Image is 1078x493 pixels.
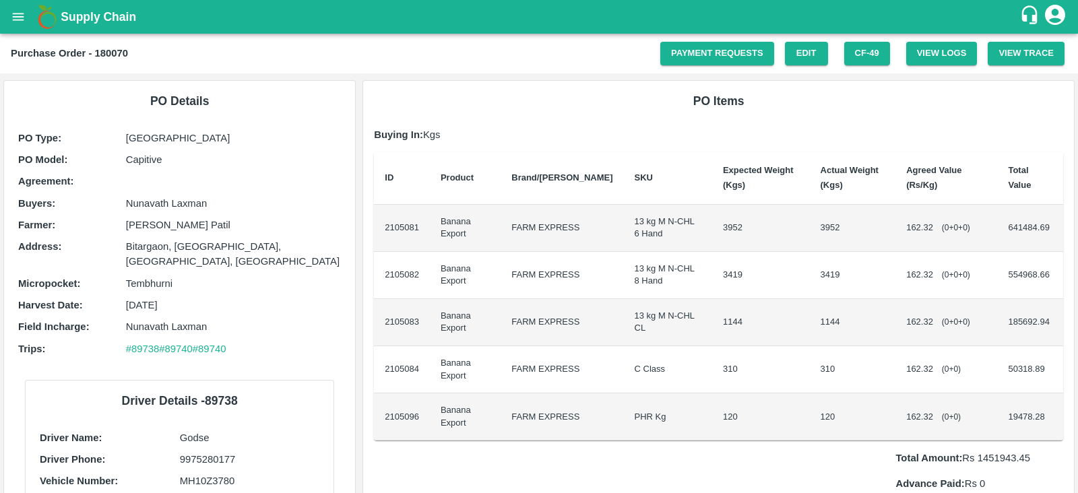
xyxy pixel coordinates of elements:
[997,252,1063,299] td: 554968.66
[126,152,342,167] p: Capitive
[126,218,342,232] p: [PERSON_NAME] Patil
[624,393,712,440] td: PHR Kg
[18,300,83,310] b: Harvest Date :
[1019,5,1043,29] div: customer-support
[906,165,961,190] b: Agreed Value (Rs/Kg)
[18,278,80,289] b: Micropocket :
[895,476,1063,491] p: Rs 0
[810,299,896,346] td: 1144
[942,364,961,374] span: ( 0 + 0 )
[810,205,896,252] td: 3952
[374,252,430,299] td: 2105082
[785,42,828,65] a: Edit
[712,205,810,252] td: 3952
[997,393,1063,440] td: 19478.28
[997,299,1063,346] td: 185692.94
[126,343,160,354] a: #89738
[36,391,323,410] h6: Driver Details - 89738
[180,473,320,488] p: MH10Z3780
[441,172,474,183] b: Product
[193,343,226,354] a: #89740
[906,42,978,65] button: View Logs
[159,343,193,354] a: #89740
[942,223,970,232] span: ( 0 + 0 )
[1008,165,1031,190] b: Total Value
[126,276,342,291] p: Tembhurni
[61,7,1019,26] a: Supply Chain
[942,317,970,327] span: ( 0 + 0 )
[126,319,342,334] p: Nunavath Laxman
[906,364,933,374] span: 162.32
[624,346,712,393] td: C Class
[501,299,623,346] td: FARM EXPRESS
[18,198,55,209] b: Buyers :
[126,298,342,313] p: [DATE]
[712,299,810,346] td: 1144
[374,205,430,252] td: 2105081
[430,393,501,440] td: Banana Export
[988,42,1065,65] button: View Trace
[906,269,933,280] span: 162.32
[810,393,896,440] td: 120
[660,42,774,65] a: Payment Requests
[430,252,501,299] td: Banana Export
[385,172,393,183] b: ID
[40,432,102,443] b: Driver Name:
[511,172,612,183] b: Brand/[PERSON_NAME]
[501,205,623,252] td: FARM EXPRESS
[958,270,968,280] span: + 0
[374,129,423,140] b: Buying In:
[958,317,968,327] span: + 0
[712,252,810,299] td: 3419
[18,220,55,230] b: Farmer :
[126,196,342,211] p: Nunavath Laxman
[430,205,501,252] td: Banana Export
[11,48,128,59] b: Purchase Order - 180070
[810,346,896,393] td: 310
[374,92,1063,110] h6: PO Items
[895,451,1063,465] p: Rs 1451943.45
[18,241,61,252] b: Address :
[61,10,136,24] b: Supply Chain
[942,412,961,422] span: ( 0 + 0 )
[712,346,810,393] td: 310
[18,321,90,332] b: Field Incharge :
[126,239,342,269] p: Bitargaon, [GEOGRAPHIC_DATA], [GEOGRAPHIC_DATA], [GEOGRAPHIC_DATA]
[501,346,623,393] td: FARM EXPRESS
[906,222,933,232] span: 162.32
[501,393,623,440] td: FARM EXPRESS
[942,270,970,280] span: ( 0 + 0 )
[430,299,501,346] td: Banana Export
[844,42,890,65] button: CF-49
[34,3,61,30] img: logo
[18,343,45,354] b: Trips :
[958,223,968,232] span: + 0
[906,412,933,422] span: 162.32
[180,430,320,445] p: Godse
[723,165,794,190] b: Expected Weight (Kgs)
[126,131,342,145] p: [GEOGRAPHIC_DATA]
[624,252,712,299] td: 13 kg M N-CHL 8 Hand
[624,205,712,252] td: 13 kg M N-CHL 6 Hand
[624,299,712,346] td: 13 kg M N-CHL CL
[895,453,962,463] b: Total Amount:
[997,346,1063,393] td: 50318.89
[374,127,1063,142] p: Kgs
[18,133,61,143] b: PO Type :
[635,172,653,183] b: SKU
[906,317,933,327] span: 162.32
[997,205,1063,252] td: 641484.69
[374,346,430,393] td: 2105084
[40,475,118,486] b: Vehicle Number:
[180,452,320,467] p: 9975280177
[895,478,964,489] b: Advance Paid:
[712,393,810,440] td: 120
[1043,3,1067,31] div: account of current user
[18,176,73,187] b: Agreement:
[374,393,430,440] td: 2105096
[430,346,501,393] td: Banana Export
[821,165,879,190] b: Actual Weight (Kgs)
[810,252,896,299] td: 3419
[501,252,623,299] td: FARM EXPRESS
[40,454,105,465] b: Driver Phone:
